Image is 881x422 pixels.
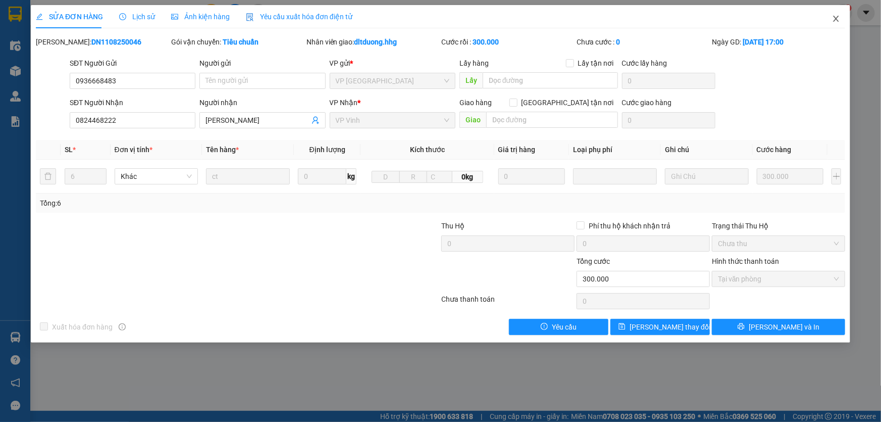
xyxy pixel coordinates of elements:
span: 0kg [452,171,483,183]
span: Chưa thu [718,236,839,251]
button: Close [822,5,850,33]
b: [DATE] 17:00 [743,38,784,46]
input: D [372,171,400,183]
span: Khác [121,169,192,184]
span: Yêu cầu xuất hóa đơn điện tử [246,13,352,21]
input: Ghi Chú [665,168,749,184]
span: Ảnh kiện hàng [171,13,230,21]
b: DN1108250046 [91,38,141,46]
input: R [399,171,428,183]
span: Lịch sử [119,13,155,21]
label: Cước giao hàng [622,99,672,107]
b: dltduong.hhg [354,38,397,46]
span: user-add [312,116,320,124]
span: Tên hàng [206,146,239,154]
div: SĐT Người Nhận [70,97,195,108]
span: Xuất hóa đơn hàng [48,321,117,333]
div: Nhân viên giao: [306,36,440,48]
input: Dọc đường [483,72,618,88]
div: Chưa thanh toán [441,294,576,311]
label: Hình thức thanh toán [712,257,779,265]
span: 42 [PERSON_NAME] - Vinh - [GEOGRAPHIC_DATA] [7,34,79,60]
button: save[PERSON_NAME] thay đổi [610,319,710,335]
input: 0 [498,168,565,184]
span: Lấy tận nơi [574,58,618,69]
span: [PERSON_NAME] thay đổi [630,321,710,333]
div: Trạng thái Thu Hộ [712,220,845,231]
span: printer [738,323,745,331]
div: Ngày GD: [712,36,845,48]
span: Tổng cước [577,257,610,265]
span: exclamation-circle [541,323,548,331]
input: Cước giao hàng [622,112,715,128]
div: Cước rồi : [441,36,575,48]
span: Lấy hàng [459,59,489,67]
button: plus [832,168,841,184]
div: Gói vận chuyển: [171,36,304,48]
button: printer[PERSON_NAME] và In [712,319,845,335]
span: Giá trị hàng [498,146,536,154]
label: Cước lấy hàng [622,59,667,67]
input: C [427,171,452,183]
span: [GEOGRAPHIC_DATA] tận nơi [517,97,618,108]
span: Định lượng [309,146,345,154]
th: Ghi chú [661,140,753,160]
span: Phí thu hộ khách nhận trả [585,220,675,231]
span: Kích thước [410,146,445,154]
span: VP Vinh [336,113,449,128]
span: Giao [459,112,486,128]
span: Lấy [459,72,483,88]
div: Người gửi [199,58,325,69]
div: Người nhận [199,97,325,108]
div: Chưa cước : [577,36,710,48]
img: icon [246,13,254,21]
b: 0 [616,38,620,46]
span: Tại văn phòng [718,271,839,287]
span: info-circle [119,323,126,331]
span: Đơn vị tính [115,146,152,154]
div: Tổng: 6 [40,198,340,209]
b: Tiêu chuẩn [223,38,258,46]
strong: PHIẾU GỬI HÀNG [19,74,70,96]
div: SĐT Người Gửi [70,58,195,69]
th: Loại phụ phí [569,140,661,160]
span: Yêu cầu [552,321,577,333]
b: 300.000 [473,38,499,46]
span: VP Đà Nẵng [336,73,449,88]
input: Dọc đường [486,112,618,128]
span: kg [346,168,356,184]
span: [PERSON_NAME] và In [749,321,819,333]
span: VP Nhận [330,99,358,107]
button: exclamation-circleYêu cầu [509,319,608,335]
span: SL [65,146,73,154]
img: logo [4,42,6,92]
span: close [832,15,840,23]
span: Thu Hộ [441,222,464,230]
input: VD: Bàn, Ghế [206,168,290,184]
input: Cước lấy hàng [622,73,715,89]
span: Giao hàng [459,99,492,107]
div: VP gửi [330,58,455,69]
input: 0 [757,168,824,184]
span: save [618,323,626,331]
button: delete [40,168,56,184]
span: clock-circle [119,13,126,20]
span: edit [36,13,43,20]
span: picture [171,13,178,20]
strong: HÃNG XE HẢI HOÀNG GIA [12,10,76,32]
div: [PERSON_NAME]: [36,36,169,48]
span: Cước hàng [757,146,792,154]
span: SỬA ĐƠN HÀNG [36,13,103,21]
